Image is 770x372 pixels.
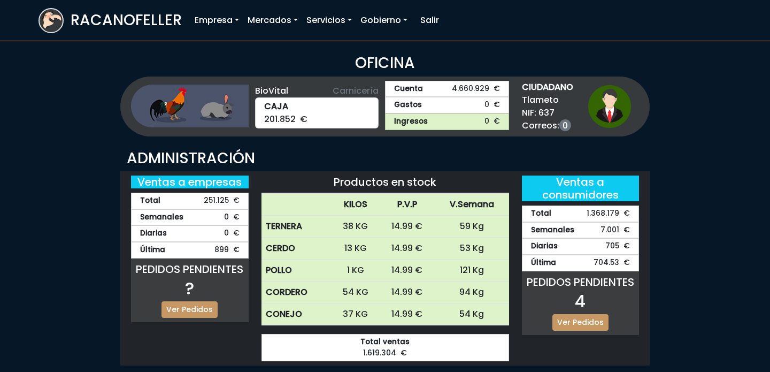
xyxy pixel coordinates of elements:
td: 38 KG [332,216,380,238]
div: 705 € [522,238,640,255]
img: logoracarojo.png [40,9,63,29]
span: Correos: [522,119,573,132]
strong: Última [140,245,165,256]
a: 0 [559,119,571,131]
td: 14.99 € [380,303,435,325]
td: 1 KG [332,260,380,282]
td: 121 Kg [435,260,509,282]
strong: Semanales [531,225,574,236]
a: Empresa [190,10,243,31]
span: Carnicería [333,85,379,97]
div: 201.852 € [255,97,379,128]
strong: CAJA [264,100,370,113]
h5: PEDIDOS PENDIENTES [522,276,640,289]
a: Ver Pedidos [552,314,609,331]
strong: CIUDADANO [522,81,573,94]
strong: Última [531,257,556,269]
th: CORDERO [261,282,332,303]
th: P.V.P [380,194,435,216]
td: 13 KG [332,238,380,260]
img: ciudadano1.png [588,85,631,128]
h3: OFICINA [38,54,731,72]
div: 704.53 € [522,255,640,271]
td: 54 Kg [435,303,509,325]
h5: Ventas a consumidores [522,176,640,201]
a: Cuenta4.660.929 € [385,81,509,97]
span: 4 [575,289,586,313]
div: BioVital [255,85,379,97]
h3: ADMINISTRACIÓN [127,149,643,168]
img: ganaderia.png [131,85,249,127]
strong: Total ventas [271,337,500,348]
strong: Diarias [140,228,167,239]
strong: Ingresos [394,116,428,127]
a: Ingresos0 € [385,113,509,130]
td: 37 KG [332,303,380,325]
a: Servicios [302,10,356,31]
span: Tlameto [522,94,573,107]
td: 14.99 € [380,238,435,260]
div: 1.368.179 € [522,206,640,222]
td: 94 Kg [435,282,509,303]
div: 1.619.304 € [261,334,509,361]
h5: Productos en stock [261,176,509,188]
strong: Diarias [531,241,558,252]
div: 899 € [131,242,249,259]
div: 251.125 € [131,193,249,209]
strong: Total [140,195,160,207]
a: Ver Pedidos [161,301,218,318]
a: Gastos0 € [385,97,509,113]
td: 14.99 € [380,216,435,238]
span: ? [185,276,194,300]
th: KILOS [332,194,380,216]
th: TERNERA [261,216,332,238]
td: 54 KG [332,282,380,303]
strong: Semanales [140,212,183,223]
h3: RACANOFELLER [71,11,182,29]
strong: Total [531,208,551,219]
strong: Gastos [394,100,422,111]
span: NIF: 637 [522,107,573,119]
th: CERDO [261,238,332,260]
th: CONEJO [261,303,332,325]
div: 0 € [131,209,249,226]
th: V.Semana [435,194,509,216]
a: Gobierno [356,10,412,31]
td: 53 Kg [435,238,509,260]
a: RACANOFELLER [38,5,182,36]
th: POLLO [261,260,332,282]
td: 14.99 € [380,282,435,303]
div: 7.001 € [522,222,640,239]
strong: Cuenta [394,83,423,95]
h5: PEDIDOS PENDIENTES [131,263,249,276]
div: 0 € [131,225,249,242]
td: 59 Kg [435,216,509,238]
h5: Ventas a empresas [131,176,249,188]
a: Salir [416,10,443,31]
td: 14.99 € [380,260,435,282]
a: Mercados [243,10,302,31]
